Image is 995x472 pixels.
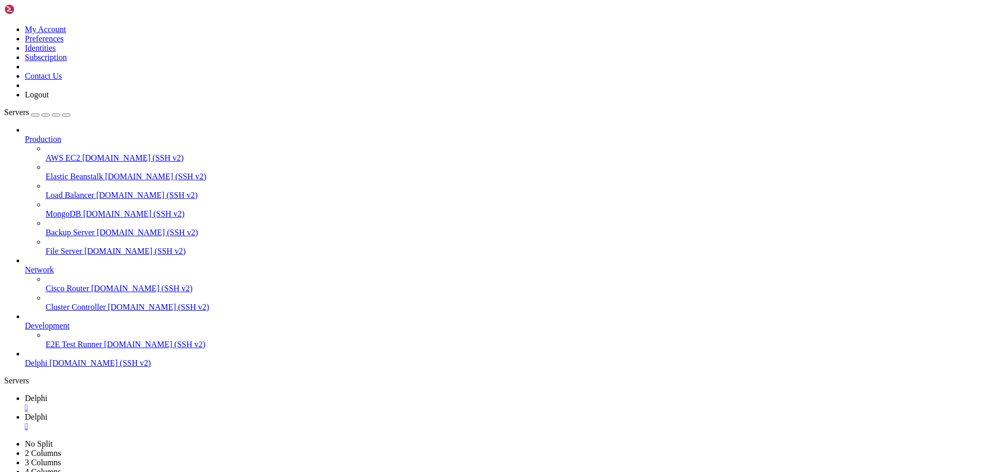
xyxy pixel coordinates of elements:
span: Elastic Beanstalk [46,172,103,181]
x-row: * Support: [URL][DOMAIN_NAME] [4,39,860,48]
span: Network [25,265,54,274]
a: Cluster Controller [DOMAIN_NAME] (SSH v2) [46,303,991,312]
a: My Account [25,25,66,34]
x-row: System information as of [DATE] [4,57,860,66]
span: Cluster Controller [46,303,106,311]
a: File Server [DOMAIN_NAME] (SSH v2) [46,247,991,256]
li: AWS EC2 [DOMAIN_NAME] (SSH v2) [46,144,991,163]
span: [DOMAIN_NAME] (SSH v2) [50,359,151,367]
x-row: just raised the bar for easy, resilient and secure K8s cluster deployment. [4,127,860,136]
span: [DOMAIN_NAME] (SSH v2) [104,340,206,349]
a: Delphi [DOMAIN_NAME] (SSH v2) [25,359,991,368]
a: Contact Us [25,71,62,80]
x-row: Swap usage: 95% [4,101,860,110]
x-row: Memory usage: 74% IPv4 address for eth0: [TECHNICAL_ID] [4,92,860,101]
span: ~/delphi [95,171,129,180]
span: Load Balancer [46,191,94,199]
span: E2E Test Runner [46,340,102,349]
span: File Server [46,247,82,255]
span: [DOMAIN_NAME] (SSH v2) [105,172,207,181]
a: E2E Test Runner [DOMAIN_NAME] (SSH v2) [46,340,991,349]
a: 2 Columns [25,449,61,457]
a: Production [25,135,991,144]
li: Development [25,312,991,349]
x-row: (delphi) : $ [4,171,860,180]
span: Development [25,321,69,330]
a: Backup Server [DOMAIN_NAME] (SSH v2) [46,228,991,237]
a: Cisco Router [DOMAIN_NAME] (SSH v2) [46,284,991,293]
a:  [25,422,991,431]
a: Delphi [25,394,991,412]
div: (33, 19) [148,171,152,180]
span: [DOMAIN_NAME] (SSH v2) [84,247,186,255]
a: Identities [25,44,56,52]
span: [DOMAIN_NAME] (SSH v2) [108,303,209,311]
x-row: * Strictly confined Kubernetes makes edge and IoT secure. Learn how MicroK8s [4,119,860,127]
li: Cluster Controller [DOMAIN_NAME] (SSH v2) [46,293,991,312]
a: Logout [25,90,49,99]
a: Load Balancer [DOMAIN_NAME] (SSH v2) [46,191,991,200]
x-row: System load: 0.14 Processes: 75 [4,75,860,83]
a: Elastic Beanstalk [DOMAIN_NAME] (SSH v2) [46,172,991,181]
span: Delphi [25,412,48,421]
a:  [25,403,991,412]
span: Delphi [25,394,48,403]
x-row: * Management: [URL][DOMAIN_NAME] [4,31,860,39]
a: No Split [25,439,53,448]
span: Servers [4,108,29,117]
a: Preferences [25,34,64,43]
li: Production [25,125,991,256]
a: AWS EC2 [DOMAIN_NAME] (SSH v2) [46,153,991,163]
a: Network [25,265,991,275]
span: Backup Server [46,228,95,237]
a: Development [25,321,991,331]
li: Backup Server [DOMAIN_NAME] (SSH v2) [46,219,991,237]
span: bias76@Delphi [37,171,91,180]
a: Servers [4,108,70,117]
span: [DOMAIN_NAME] (SSH v2) [83,209,184,218]
li: E2E Test Runner [DOMAIN_NAME] (SSH v2) [46,331,991,349]
a: Delphi [25,412,991,431]
li: Load Balancer [DOMAIN_NAME] (SSH v2) [46,181,991,200]
span: [DOMAIN_NAME] (SSH v2) [97,228,198,237]
x-row: * Documentation: [URL][DOMAIN_NAME] [4,22,860,31]
span: [DOMAIN_NAME] (SSH v2) [96,191,198,199]
li: Delphi [DOMAIN_NAME] (SSH v2) [25,349,991,368]
img: Shellngn [4,4,64,15]
li: MongoDB [DOMAIN_NAME] (SSH v2) [46,200,991,219]
span: Delphi [25,359,48,367]
x-row: Welcome to Ubuntu 24.04.3 LTS (GNU/Linux [TECHNICAL_ID]-microsoft-standard-WSL2 x86_64) [4,4,860,13]
span: Production [25,135,61,144]
span: AWS EC2 [46,153,80,162]
li: Elastic Beanstalk [DOMAIN_NAME] (SSH v2) [46,163,991,181]
span: MongoDB [46,209,81,218]
x-row: powershell.exe: command not found [4,163,860,171]
a: Subscription [25,53,67,62]
li: Cisco Router [DOMAIN_NAME] (SSH v2) [46,275,991,293]
a: 3 Columns [25,458,61,467]
x-row: [URL][DOMAIN_NAME] [4,145,860,154]
span: [DOMAIN_NAME] (SSH v2) [82,153,184,162]
a: MongoDB [DOMAIN_NAME] (SSH v2) [46,209,991,219]
li: File Server [DOMAIN_NAME] (SSH v2) [46,237,991,256]
span: [DOMAIN_NAME] (SSH v2) [91,284,193,293]
span: Cisco Router [46,284,89,293]
x-row: Last login: [DATE] from [TECHNICAL_ID] [4,154,860,163]
li: Network [25,256,991,312]
div: Servers [4,376,991,385]
x-row: Usage of /: 47.5% of 1006.85GB Users logged in: 1 [4,83,860,92]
